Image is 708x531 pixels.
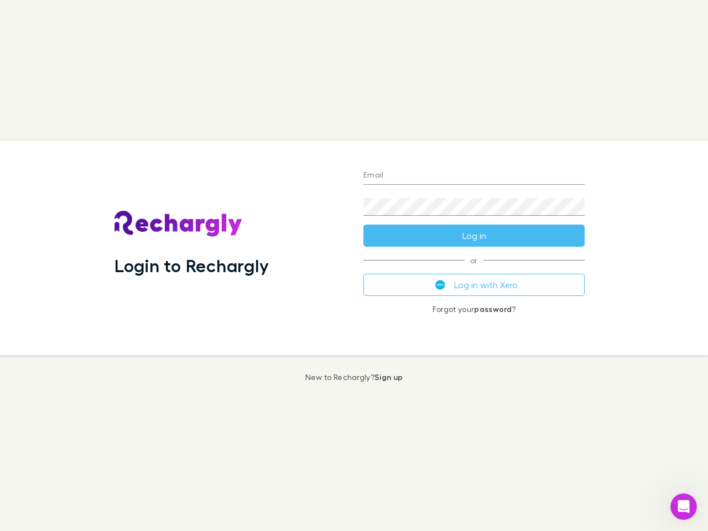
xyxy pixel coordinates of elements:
h1: Login to Rechargly [114,255,269,276]
button: Log in with Xero [363,274,585,296]
a: password [474,304,512,314]
button: Log in [363,225,585,247]
span: or [363,260,585,261]
img: Xero's logo [435,280,445,290]
p: New to Rechargly? [305,373,403,382]
img: Rechargly's Logo [114,211,243,237]
p: Forgot your ? [363,305,585,314]
a: Sign up [374,372,403,382]
iframe: Intercom live chat [670,493,697,520]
